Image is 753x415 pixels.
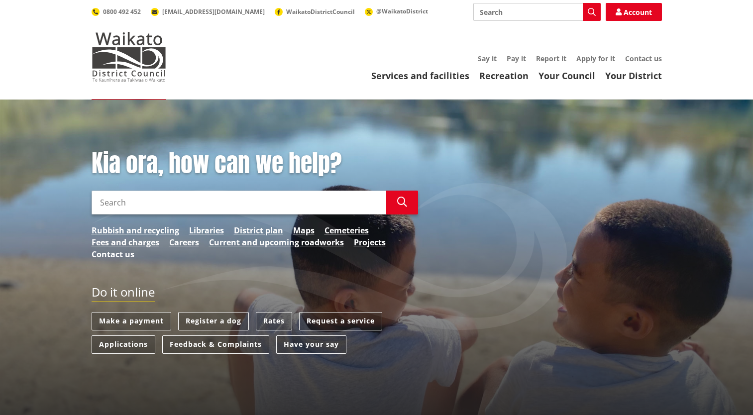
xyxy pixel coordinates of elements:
[92,312,171,330] a: Make a payment
[151,7,265,16] a: [EMAIL_ADDRESS][DOMAIN_NAME]
[538,70,595,82] a: Your Council
[209,236,344,248] a: Current and upcoming roadworks
[92,248,134,260] a: Contact us
[92,32,166,82] img: Waikato District Council - Te Kaunihera aa Takiwaa o Waikato
[92,191,386,214] input: Search input
[286,7,355,16] span: WaikatoDistrictCouncil
[92,224,179,236] a: Rubbish and recycling
[371,70,469,82] a: Services and facilities
[299,312,382,330] a: Request a service
[103,7,141,16] span: 0800 492 452
[605,70,662,82] a: Your District
[169,236,199,248] a: Careers
[606,3,662,21] a: Account
[92,7,141,16] a: 0800 492 452
[479,70,529,82] a: Recreation
[92,335,155,354] a: Applications
[324,224,369,236] a: Cemeteries
[473,3,601,21] input: Search input
[625,54,662,63] a: Contact us
[376,7,428,15] span: @WaikatoDistrict
[536,54,566,63] a: Report it
[256,312,292,330] a: Rates
[162,7,265,16] span: [EMAIL_ADDRESS][DOMAIN_NAME]
[162,335,269,354] a: Feedback & Complaints
[92,285,155,303] h2: Do it online
[189,224,224,236] a: Libraries
[178,312,249,330] a: Register a dog
[576,54,615,63] a: Apply for it
[92,149,418,178] h1: Kia ora, how can we help?
[354,236,386,248] a: Projects
[92,236,159,248] a: Fees and charges
[275,7,355,16] a: WaikatoDistrictCouncil
[293,224,315,236] a: Maps
[276,335,346,354] a: Have your say
[478,54,497,63] a: Say it
[234,224,283,236] a: District plan
[365,7,428,15] a: @WaikatoDistrict
[507,54,526,63] a: Pay it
